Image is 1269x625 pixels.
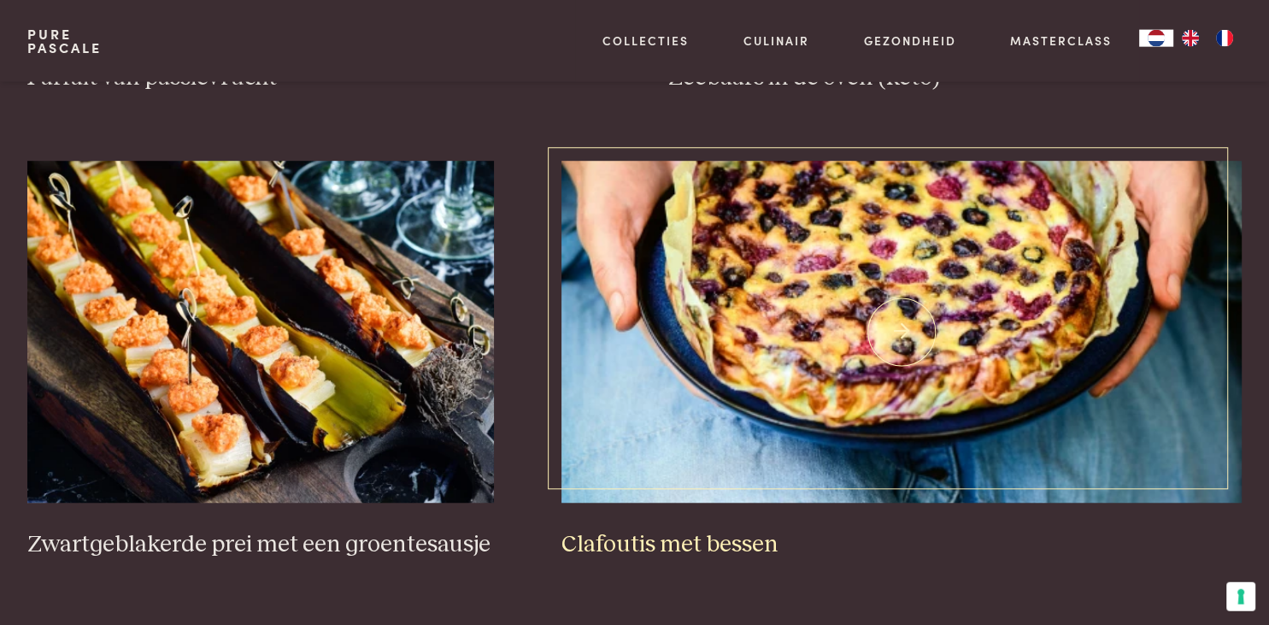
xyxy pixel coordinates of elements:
[1139,30,1173,47] a: NL
[1173,30,1207,47] a: EN
[27,162,494,560] a: Zwartgeblakerde prei met een groentesausje Zwartgeblakerde prei met een groentesausje
[1207,30,1242,47] a: FR
[561,531,1242,561] h3: Clafoutis met bessen
[602,32,689,50] a: Collecties
[561,162,1242,560] a: Clafoutis met bessen Clafoutis met bessen
[743,32,809,50] a: Culinair
[27,531,494,561] h3: Zwartgeblakerde prei met een groentesausje
[27,162,494,504] img: Zwartgeblakerde prei met een groentesausje
[1226,582,1255,611] button: Uw voorkeuren voor toestemming voor trackingtechnologieën
[1173,30,1242,47] ul: Language list
[1010,32,1112,50] a: Masterclass
[864,32,956,50] a: Gezondheid
[561,162,1242,504] img: Clafoutis met bessen
[1139,30,1173,47] div: Language
[27,27,102,55] a: PurePascale
[1139,30,1242,47] aside: Language selected: Nederlands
